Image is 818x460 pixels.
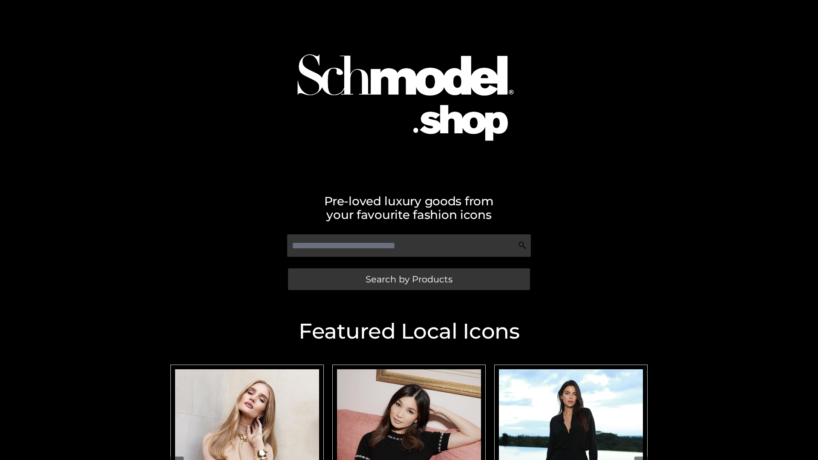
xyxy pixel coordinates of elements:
h2: Featured Local Icons​ [166,321,652,342]
h2: Pre-loved luxury goods from your favourite fashion icons [166,194,652,221]
span: Search by Products [366,275,452,284]
img: Search Icon [518,241,527,250]
a: Search by Products [288,268,530,290]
